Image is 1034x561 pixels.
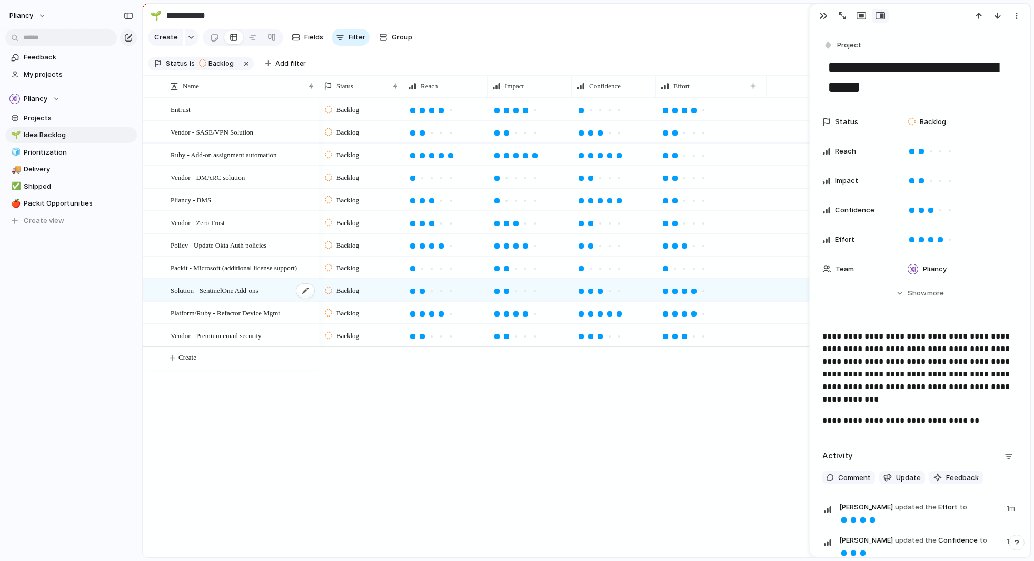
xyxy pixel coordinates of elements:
[9,11,33,21] span: Pliancy
[374,29,417,46] button: Group
[821,38,864,53] button: Project
[835,117,858,127] span: Status
[336,172,359,183] span: Backlog
[927,288,944,299] span: more
[835,234,854,245] span: Effort
[5,145,137,160] a: 🧊Prioritization
[5,161,137,177] a: 🚚Delivery
[822,284,1017,303] button: Showmore
[349,32,365,43] span: Filter
[24,198,133,209] span: Packit Opportunities
[171,103,191,115] span: Entrust
[287,29,327,46] button: Fields
[148,29,183,46] button: Create
[1007,501,1017,514] span: 1m
[171,239,266,251] span: Policy - Update Okta Auth policies
[275,59,306,68] span: Add filter
[896,473,921,483] span: Update
[24,52,133,63] span: Feedback
[421,81,438,91] span: Reach
[187,58,197,69] button: is
[822,471,875,485] button: Comment
[838,473,871,483] span: Comment
[154,32,178,43] span: Create
[5,7,52,24] button: Pliancy
[9,164,20,175] button: 🚚
[835,146,856,157] span: Reach
[336,81,353,91] span: Status
[259,56,312,71] button: Add filter
[5,196,137,211] a: 🍎Packit Opportunities
[1007,534,1017,547] span: 1m
[895,502,937,513] span: updated the
[589,81,621,91] span: Confidence
[332,29,370,46] button: Filter
[24,164,133,175] span: Delivery
[929,471,983,485] button: Feedback
[392,32,412,43] span: Group
[336,105,359,115] span: Backlog
[9,181,20,192] button: ✅
[24,130,133,140] span: Idea Backlog
[822,450,853,462] h2: Activity
[336,263,359,273] span: Backlog
[5,127,137,143] a: 🌱Idea Backlog
[336,285,359,296] span: Backlog
[908,288,927,299] span: Show
[946,473,979,483] span: Feedback
[835,176,858,186] span: Impact
[178,352,196,363] span: Create
[336,240,359,251] span: Backlog
[920,117,946,127] span: Backlog
[171,284,258,296] span: Solution - SentinelOne Add-ons
[24,147,133,158] span: Prioritization
[835,205,874,216] span: Confidence
[24,94,47,104] span: Pliancy
[24,69,133,80] span: My projects
[336,218,359,228] span: Backlog
[171,148,276,160] span: Ruby - Add-on assignment automation
[11,129,18,141] div: 🌱
[11,180,18,192] div: ✅
[171,193,211,206] span: Pliancy - BMS
[11,198,18,210] div: 🍎
[336,150,359,160] span: Backlog
[24,216,64,226] span: Create view
[190,59,195,68] span: is
[336,331,359,341] span: Backlog
[150,8,162,23] div: 🌱
[839,534,1000,559] span: Confidence
[196,58,240,69] button: Backlog
[171,307,280,319] span: Platform/Ruby - Refactor Device Mgmt
[839,501,1000,526] span: Effort
[9,198,20,209] button: 🍎
[171,329,262,341] span: Vendor - Premium email security
[183,81,199,91] span: Name
[166,59,187,68] span: Status
[11,146,18,158] div: 🧊
[171,216,225,228] span: Vendor - Zero Trust
[5,49,137,65] a: Feedback
[5,179,137,195] a: ✅Shipped
[5,67,137,83] a: My projects
[171,261,297,273] span: Packit - Microsoft (additional license support)
[879,471,925,485] button: Update
[5,91,137,107] button: Pliancy
[505,81,524,91] span: Impact
[147,7,164,24] button: 🌱
[839,502,893,513] span: [PERSON_NAME]
[895,535,937,546] span: updated the
[673,81,690,91] span: Effort
[24,113,133,124] span: Projects
[5,110,137,126] a: Projects
[5,213,137,229] button: Create view
[24,181,133,192] span: Shipped
[839,535,893,546] span: [PERSON_NAME]
[980,535,987,546] span: to
[923,264,947,274] span: Pliancy
[208,59,234,68] span: Backlog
